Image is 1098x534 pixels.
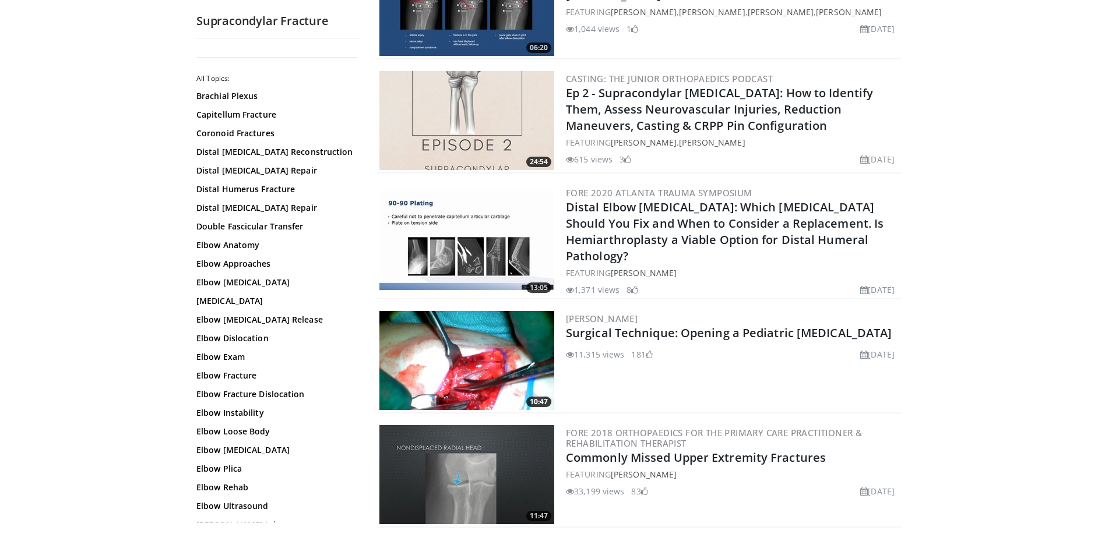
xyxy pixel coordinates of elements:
[196,388,354,400] a: Elbow Fracture Dislocation
[860,23,895,35] li: [DATE]
[566,199,884,264] a: Distal Elbow [MEDICAL_DATA]: Which [MEDICAL_DATA] Should You Fix and When to Consider a Replaceme...
[566,6,899,18] div: FEATURING , , ,
[860,485,895,497] li: [DATE]
[566,427,862,449] a: FORE 2018 Orthopaedics for the Primary Care Practitioner & Rehabilitation Therapist
[526,43,551,53] span: 06:20
[196,258,354,270] a: Elbow Approaches
[566,267,899,279] div: FEATURING
[196,407,354,419] a: Elbow Instability
[196,202,354,214] a: Distal [MEDICAL_DATA] Repair
[526,282,551,293] span: 13:05
[611,267,677,278] a: [PERSON_NAME]
[860,153,895,165] li: [DATE]
[816,6,882,17] a: [PERSON_NAME]
[860,284,895,296] li: [DATE]
[196,183,354,195] a: Distal Humerus Fracture
[196,426,354,437] a: Elbow Loose Body
[196,90,354,102] a: Brachial Plexus
[566,136,899,148] div: FEATURING ,
[196,146,354,158] a: Distal [MEDICAL_DATA] Reconstruction
[526,157,551,167] span: 24:54
[611,137,677,148] a: [PERSON_NAME]
[379,191,554,290] img: b3e52d14-1edb-462f-8e89-4c0dd4c2ed9a.300x170_q85_crop-smart_upscale.jpg
[566,284,620,296] li: 1,371 views
[748,6,814,17] a: [PERSON_NAME]
[196,239,354,251] a: Elbow Anatomy
[196,314,354,326] a: Elbow [MEDICAL_DATA] Release
[196,13,360,29] h2: Supracondylar Fracture
[620,153,631,165] li: 3
[611,469,677,480] a: [PERSON_NAME]
[196,165,354,176] a: Distal [MEDICAL_DATA] Repair
[679,6,745,17] a: [PERSON_NAME]
[196,370,354,381] a: Elbow Fracture
[196,277,354,288] a: Elbow [MEDICAL_DATA]
[566,468,899,480] div: FEATURING
[196,500,354,512] a: Elbow Ultrasound
[379,311,554,410] a: 10:47
[379,71,554,170] a: 24:54
[679,137,745,148] a: [PERSON_NAME]
[196,463,354,475] a: Elbow Plica
[860,348,895,360] li: [DATE]
[196,519,354,531] a: [PERSON_NAME] Injury
[379,425,554,524] img: b2c65235-e098-4cd2-ab0f-914df5e3e270.300x170_q85_crop-smart_upscale.jpg
[196,444,354,456] a: Elbow [MEDICAL_DATA]
[566,450,826,465] a: Commonly Missed Upper Extremity Fractures
[611,6,677,17] a: [PERSON_NAME]
[526,397,551,407] span: 10:47
[566,153,613,165] li: 615 views
[631,348,652,360] li: 181
[566,485,624,497] li: 33,199 views
[526,511,551,521] span: 11:47
[566,325,892,341] a: Surgical Technique: Opening a Pediatric [MEDICAL_DATA]
[196,74,357,83] h2: All Topics:
[196,482,354,493] a: Elbow Rehab
[627,23,638,35] li: 1
[379,191,554,290] a: 13:05
[379,71,554,170] img: bfee1782-8c21-49bc-ab75-1943fe0874f4.300x170_q85_crop-smart_upscale.jpg
[196,109,354,121] a: Capitellum Fracture
[627,284,638,296] li: 8
[196,351,354,363] a: Elbow Exam
[379,425,554,524] a: 11:47
[196,221,354,232] a: Double Fascicular Transfer
[566,187,752,199] a: FORE 2020 Atlanta Trauma Symposium
[379,311,554,410] img: 50b86dd7-7ea7-47a9-8408-fa004414b640.300x170_q85_crop-smart_upscale.jpg
[196,295,354,307] a: [MEDICAL_DATA]
[631,485,647,497] li: 83
[566,73,773,84] a: Casting: the Junior Orthopaedics Podcast
[566,348,624,360] li: 11,315 views
[196,128,354,139] a: Coronoid Fractures
[196,333,354,344] a: Elbow Dislocation
[566,23,620,35] li: 1,044 views
[566,313,638,324] a: [PERSON_NAME]
[566,85,873,133] a: Ep 2 - Supracondylar [MEDICAL_DATA]: How to Identify Them, Assess Neurovascular Injuries, Reducti...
